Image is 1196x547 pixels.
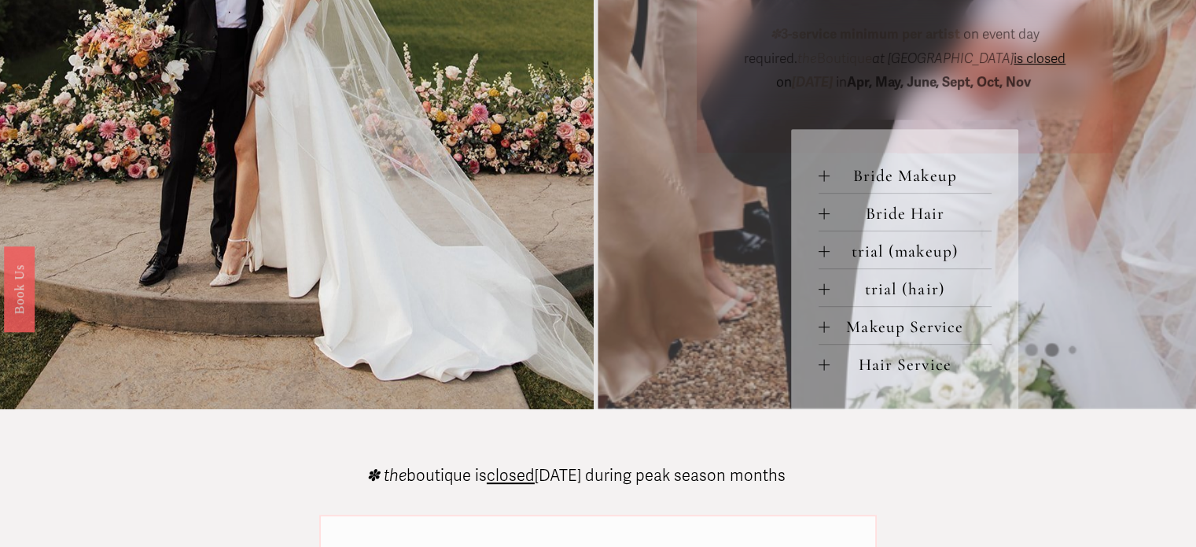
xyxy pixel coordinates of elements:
button: Hair Service [819,345,992,382]
button: trial (hair) [819,269,992,306]
span: in [833,74,1034,91]
p: boutique is [DATE] during peak season months [366,468,786,484]
em: ✽ [770,26,781,43]
strong: Apr, May, June, Sept, Oct, Nov [847,74,1031,91]
em: the [797,50,817,67]
span: is closed [1014,50,1065,67]
button: Bride Hair [819,194,992,231]
button: Makeup Service [819,307,992,344]
span: on event day required. [744,26,1043,67]
span: trial (hair) [830,279,992,299]
em: [DATE] [792,74,833,91]
span: Makeup Service [830,316,992,337]
em: ✽ the [366,466,407,486]
p: on [722,23,1088,95]
span: Bride Hair [830,203,992,224]
span: Bride Makeup [830,165,992,186]
span: Boutique [797,50,872,67]
span: closed [487,466,535,486]
button: Bride Makeup [819,156,992,193]
em: at [GEOGRAPHIC_DATA] [872,50,1014,67]
span: Hair Service [830,354,992,375]
button: trial (makeup) [819,231,992,268]
strong: 3-service minimum per artist [781,26,960,43]
a: Book Us [4,246,35,331]
span: trial (makeup) [830,241,992,261]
